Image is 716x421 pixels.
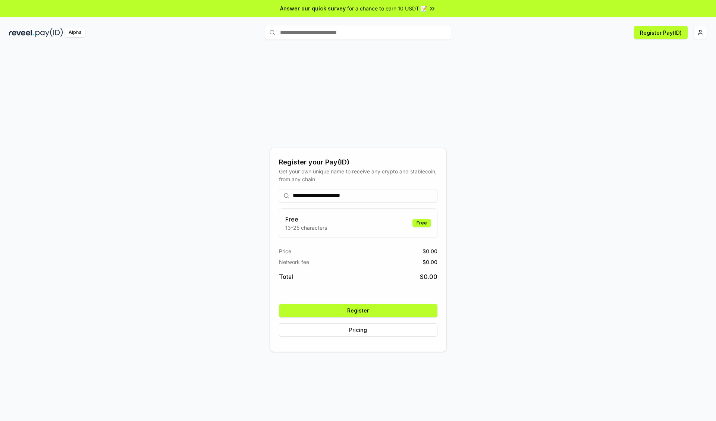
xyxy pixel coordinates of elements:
[279,157,437,167] div: Register your Pay(ID)
[279,304,437,317] button: Register
[279,167,437,183] div: Get your own unique name to receive any crypto and stablecoin, from any chain
[280,4,346,12] span: Answer our quick survey
[65,28,85,37] div: Alpha
[412,219,431,227] div: Free
[279,258,309,266] span: Network fee
[423,247,437,255] span: $ 0.00
[285,215,327,224] h3: Free
[420,272,437,281] span: $ 0.00
[9,28,34,37] img: reveel_dark
[279,323,437,337] button: Pricing
[279,247,291,255] span: Price
[35,28,63,37] img: pay_id
[285,224,327,232] p: 13-25 characters
[423,258,437,266] span: $ 0.00
[347,4,427,12] span: for a chance to earn 10 USDT 📝
[279,272,293,281] span: Total
[634,26,688,39] button: Register Pay(ID)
